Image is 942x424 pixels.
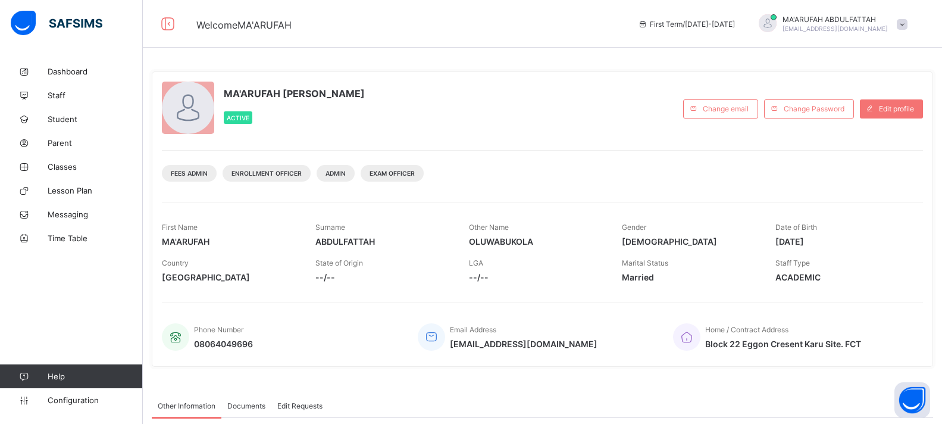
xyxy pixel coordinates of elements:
[48,91,143,100] span: Staff
[450,339,597,349] span: [EMAIL_ADDRESS][DOMAIN_NAME]
[469,272,605,282] span: --/--
[194,325,243,334] span: Phone Number
[469,258,483,267] span: LGA
[48,138,143,148] span: Parent
[622,223,646,232] span: Gender
[196,19,292,31] span: Welcome MA'ARUFAH
[48,162,143,172] span: Classes
[326,170,346,177] span: Admin
[158,401,215,410] span: Other Information
[622,236,758,247] span: [DEMOGRAPHIC_DATA]
[775,272,911,282] span: ACADEMIC
[705,339,861,349] span: Block 22 Eggon Cresent Karu Site. FCT
[315,258,363,267] span: State of Origin
[705,325,788,334] span: Home / Contract Address
[469,236,605,247] span: OLUWABUKOLA
[450,325,496,334] span: Email Address
[194,339,253,349] span: 08064049696
[469,223,509,232] span: Other Name
[775,258,810,267] span: Staff Type
[747,14,913,34] div: MA'ARUFAHABDULFATTAH
[162,258,189,267] span: Country
[315,223,345,232] span: Surname
[277,401,323,410] span: Edit Requests
[162,223,198,232] span: First Name
[48,372,142,381] span: Help
[622,272,758,282] span: Married
[11,11,102,36] img: safsims
[48,233,143,243] span: Time Table
[370,170,415,177] span: Exam Officer
[231,170,302,177] span: Enrollment Officer
[775,223,817,232] span: Date of Birth
[227,114,249,121] span: Active
[48,186,143,195] span: Lesson Plan
[622,258,668,267] span: Marital Status
[224,88,365,99] span: MA'ARUFAH [PERSON_NAME]
[894,382,930,418] button: Open asap
[48,395,142,405] span: Configuration
[784,104,844,113] span: Change Password
[783,25,888,32] span: [EMAIL_ADDRESS][DOMAIN_NAME]
[48,114,143,124] span: Student
[48,210,143,219] span: Messaging
[783,15,888,24] span: MA'ARUFAH ABDULFATTAH
[775,236,911,247] span: [DATE]
[315,272,451,282] span: --/--
[227,401,265,410] span: Documents
[162,236,298,247] span: MA'ARUFAH
[171,170,208,177] span: Fees Admin
[638,20,735,29] span: session/term information
[315,236,451,247] span: ABDULFATTAH
[703,104,749,113] span: Change email
[48,67,143,76] span: Dashboard
[162,272,298,282] span: [GEOGRAPHIC_DATA]
[879,104,914,113] span: Edit profile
